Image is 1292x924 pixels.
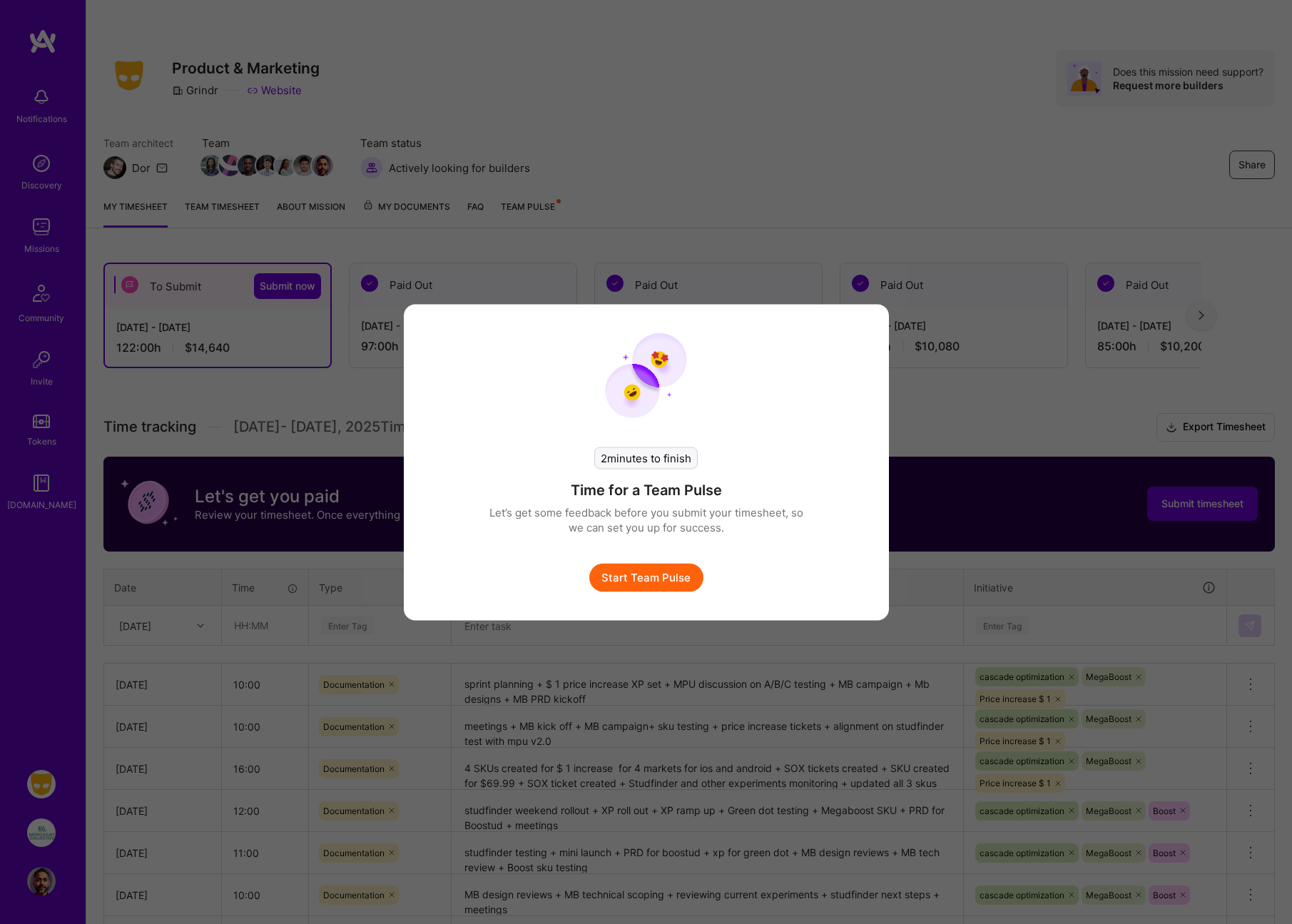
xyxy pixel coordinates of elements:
img: team pulse start [605,332,687,418]
div: 2 minutes to finish [594,447,698,469]
button: Start Team Pulse [589,563,703,592]
div: modal [404,304,889,620]
h4: Time for a Team Pulse [571,480,722,499]
p: Let’s get some feedback before you submit your timesheet, so we can set you up for success. [489,504,803,534]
